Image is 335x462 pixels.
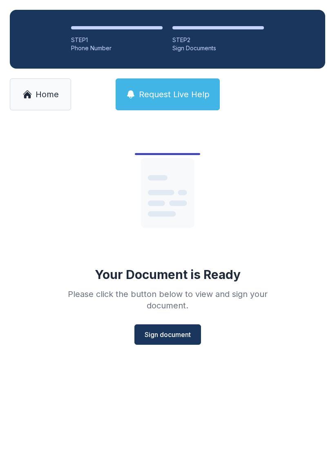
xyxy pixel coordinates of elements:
div: STEP 1 [71,36,163,44]
div: Phone Number [71,44,163,52]
div: Sign Documents [172,44,264,52]
div: Please click the button below to view and sign your document. [50,288,285,311]
span: Request Live Help [139,89,210,100]
div: Your Document is Ready [95,267,241,282]
span: Sign document [145,330,191,339]
span: Home [36,89,59,100]
div: STEP 2 [172,36,264,44]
